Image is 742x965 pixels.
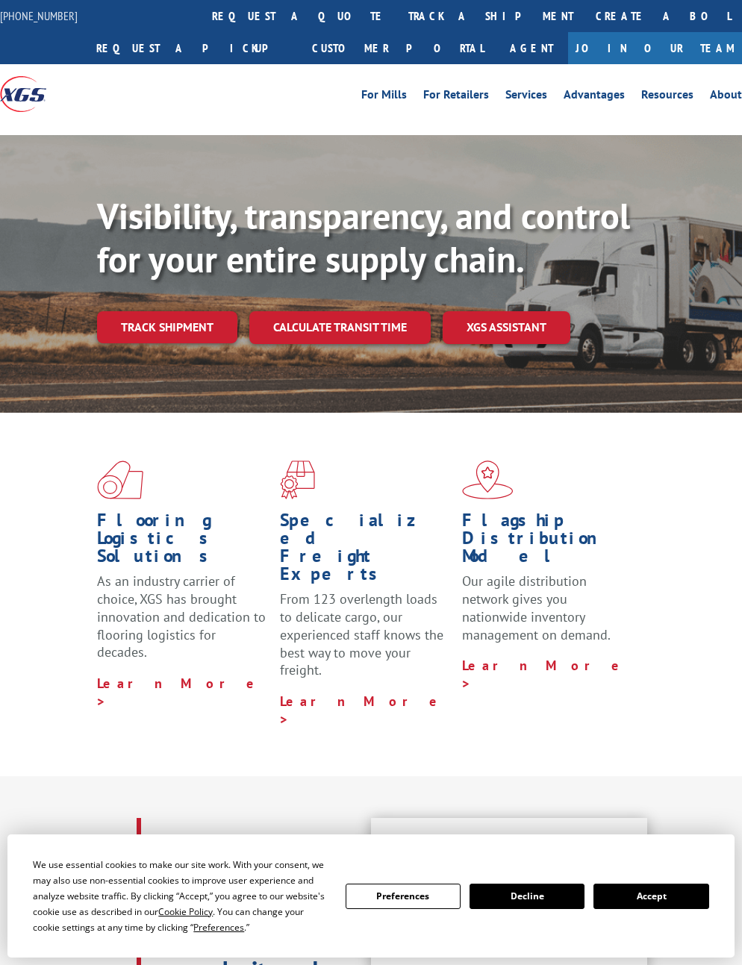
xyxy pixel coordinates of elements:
b: Visibility, transparency, and control for your entire supply chain. [97,193,630,282]
a: Advantages [564,89,625,105]
a: For Retailers [423,89,489,105]
a: For Mills [361,89,407,105]
button: Preferences [346,884,461,909]
span: Our agile distribution network gives you nationwide inventory management on demand. [462,572,611,643]
a: XGS ASSISTANT [443,311,570,343]
button: Decline [470,884,584,909]
a: Calculate transit time [249,311,431,343]
button: Accept [593,884,708,909]
a: About [710,89,742,105]
span: Cookie Policy [158,905,213,918]
a: Resources [641,89,693,105]
h1: Flagship Distribution Model [462,511,634,572]
img: xgs-icon-total-supply-chain-intelligence-red [97,460,143,499]
a: Agent [495,32,568,64]
h1: Flooring Logistics Solutions [97,511,269,572]
div: Cookie Consent Prompt [7,834,735,958]
a: Join Our Team [568,32,742,64]
a: Services [505,89,547,105]
a: Request a pickup [85,32,301,64]
a: Learn More > [462,657,626,692]
h1: Specialized Freight Experts [280,511,452,590]
a: Learn More > [97,675,261,710]
a: Customer Portal [301,32,495,64]
div: We use essential cookies to make our site work. With your consent, we may also use non-essential ... [33,857,327,935]
p: From 123 overlength loads to delicate cargo, our experienced staff knows the best way to move you... [280,590,452,693]
a: Track shipment [97,311,237,343]
a: Learn More > [280,693,443,728]
span: Preferences [193,921,244,934]
img: xgs-icon-focused-on-flooring-red [280,460,315,499]
img: xgs-icon-flagship-distribution-model-red [462,460,514,499]
span: As an industry carrier of choice, XGS has brought innovation and dedication to flooring logistics... [97,572,266,660]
